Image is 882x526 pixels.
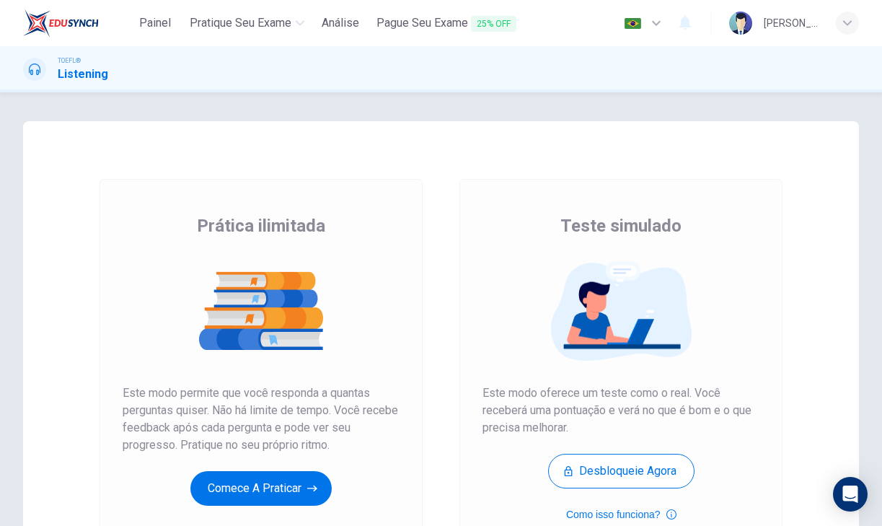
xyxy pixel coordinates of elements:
[184,10,310,36] button: Pratique seu exame
[471,16,516,32] span: 25% OFF
[139,14,171,32] span: Painel
[322,14,359,32] span: Análise
[190,14,291,32] span: Pratique seu exame
[23,9,99,38] img: EduSynch logo
[371,10,522,37] button: Pague Seu Exame25% OFF
[316,10,365,36] button: Análise
[482,385,759,437] span: Este modo oferece um teste como o real. Você receberá uma pontuação e verá no que é bom e o que p...
[833,477,868,512] div: Open Intercom Messenger
[132,10,178,37] a: Painel
[58,66,108,83] h1: Listening
[764,14,819,32] div: [PERSON_NAME]
[729,12,752,35] img: Profile picture
[197,214,325,237] span: Prática ilimitada
[316,10,365,37] a: Análise
[23,9,132,38] a: EduSynch logo
[123,385,400,454] span: Este modo permite que você responda a quantas perguntas quiser. Não há limite de tempo. Você rece...
[190,471,332,506] button: Comece a praticar
[624,18,642,29] img: pt
[58,56,81,66] span: TOEFL®
[548,454,694,488] button: Desbloqueie agora
[376,14,516,32] span: Pague Seu Exame
[566,506,676,523] button: Como isso funciona?
[132,10,178,36] button: Painel
[560,214,682,237] span: Teste simulado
